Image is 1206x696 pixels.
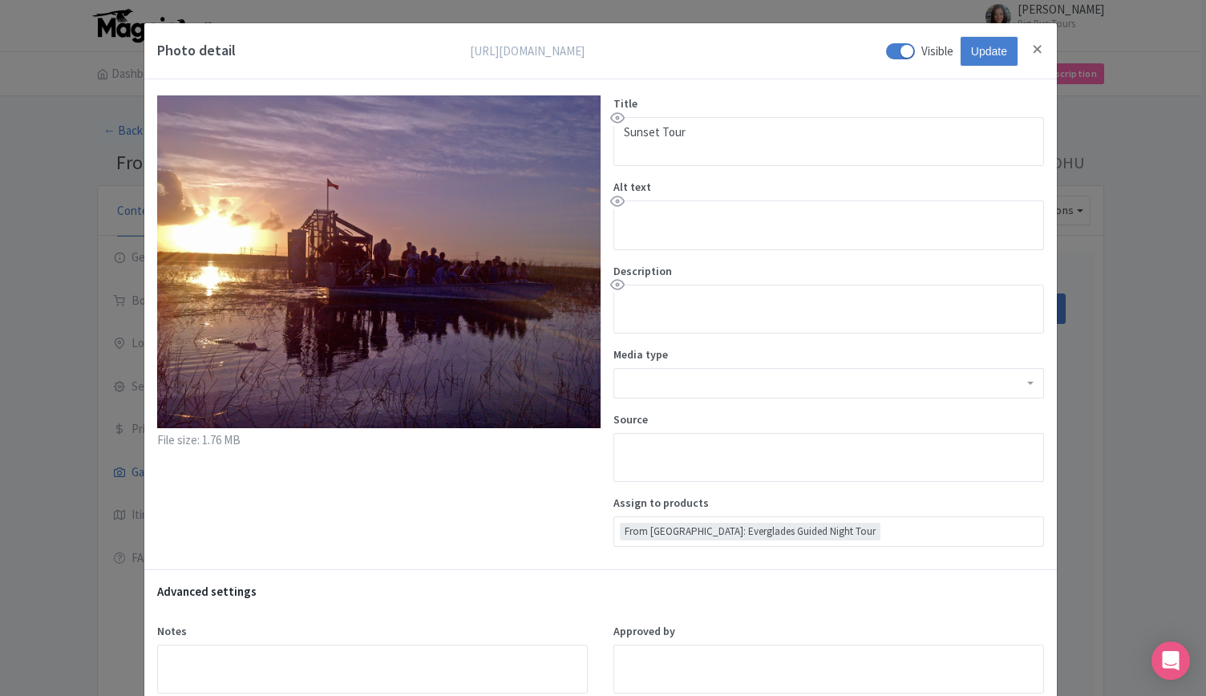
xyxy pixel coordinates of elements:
span: Media type [613,347,668,362]
textarea: Sunset Tour [613,117,1044,166]
p: [URL][DOMAIN_NAME] [470,42,622,61]
p: Advanced settings [157,583,257,601]
button: Close [1031,39,1044,59]
span: Title [613,96,637,111]
span: Notes [157,624,187,638]
span: Description [613,264,672,278]
div: Visible [921,42,953,61]
div: Open Intercom Messenger [1151,641,1190,680]
span: Approved by [613,624,675,638]
div: File size: 1.76 MB [157,431,601,450]
h4: Photo detail [157,39,236,79]
img: Sunset_Tour_fgucx0.jpg [157,95,601,428]
span: Alt text [613,180,651,194]
input: Update [960,36,1018,67]
span: Assign to products [613,496,709,510]
div: From [GEOGRAPHIC_DATA]: Everglades Guided Night Tour [620,523,880,540]
span: Source [613,412,648,427]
